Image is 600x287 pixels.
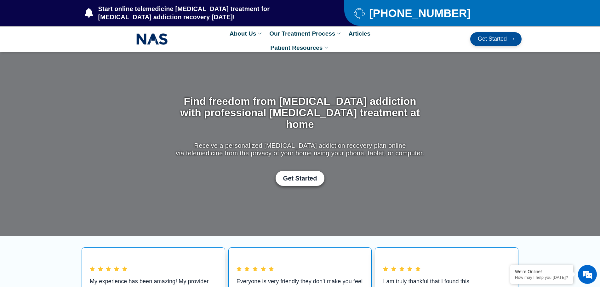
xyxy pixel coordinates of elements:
p: How may I help you today? [515,275,569,280]
span: Get Started [283,175,317,182]
p: Receive a personalized [MEDICAL_DATA] addiction recovery plan online via telemedicine from the pr... [174,142,426,157]
span: [PHONE_NUMBER] [368,9,471,17]
a: Our Treatment Process [266,26,345,41]
a: About Us [226,26,266,41]
img: NAS_email_signature-removebg-preview.png [136,32,168,46]
div: Get Started with Suboxone Treatment by filling-out this new patient packet form [174,171,426,186]
h1: Find freedom from [MEDICAL_DATA] addiction with professional [MEDICAL_DATA] treatment at home [174,96,426,130]
div: We're Online! [515,269,569,274]
a: Patient Resources [267,41,333,55]
a: Articles [345,26,374,41]
a: Start online telemedicine [MEDICAL_DATA] treatment for [MEDICAL_DATA] addiction recovery [DATE]! [85,5,319,21]
a: Get Started [470,32,522,46]
span: Get Started [478,36,507,42]
a: [PHONE_NUMBER] [354,8,506,19]
span: Start online telemedicine [MEDICAL_DATA] treatment for [MEDICAL_DATA] addiction recovery [DATE]! [97,5,319,21]
a: Get Started [276,171,325,186]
